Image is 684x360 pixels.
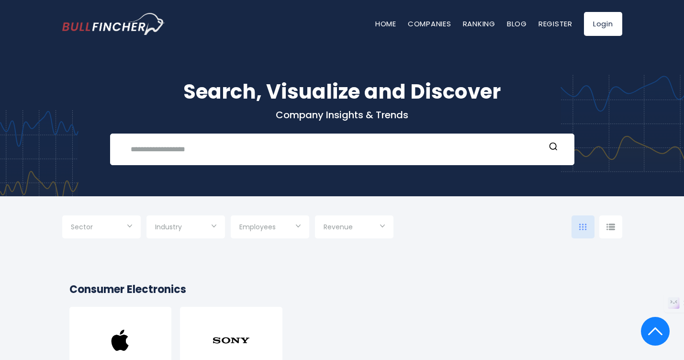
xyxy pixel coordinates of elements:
[538,19,572,29] a: Register
[62,13,165,35] a: Go to homepage
[71,223,93,231] span: Sector
[62,109,622,121] p: Company Insights & Trends
[239,219,301,236] input: Selection
[69,281,615,297] h2: Consumer Electronics
[62,13,165,35] img: bullfincher logo
[101,321,139,360] img: AAPL.png
[239,223,276,231] span: Employees
[155,223,182,231] span: Industry
[584,12,622,36] a: Login
[507,19,527,29] a: Blog
[547,142,560,154] button: Search
[155,219,216,236] input: Selection
[375,19,396,29] a: Home
[62,77,622,107] h1: Search, Visualize and Discover
[463,19,495,29] a: Ranking
[324,223,353,231] span: Revenue
[71,219,132,236] input: Selection
[324,219,385,236] input: Selection
[579,224,587,230] img: icon-comp-grid.svg
[408,19,451,29] a: Companies
[212,321,250,360] img: SONY.png
[606,224,615,230] img: icon-comp-list-view.svg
